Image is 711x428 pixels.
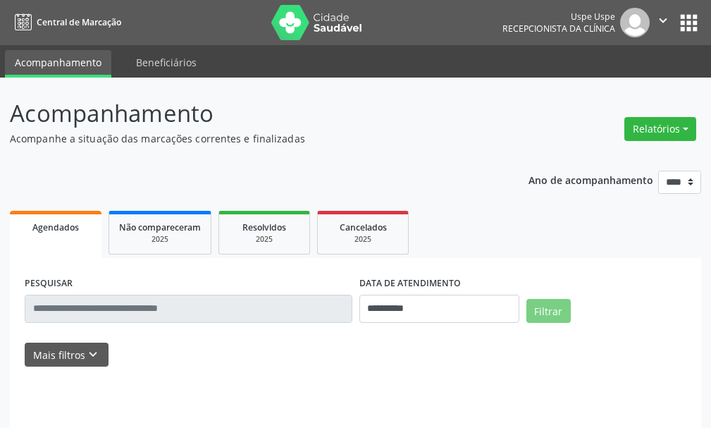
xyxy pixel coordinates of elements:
[526,299,571,323] button: Filtrar
[655,13,671,28] i: 
[5,50,111,78] a: Acompanhamento
[119,234,201,245] div: 2025
[242,221,286,233] span: Resolvidos
[37,16,121,28] span: Central de Marcação
[10,96,494,131] p: Acompanhamento
[359,273,461,295] label: DATA DE ATENDIMENTO
[119,221,201,233] span: Não compareceram
[502,11,615,23] div: Uspe Uspe
[624,117,696,141] button: Relatórios
[676,11,701,35] button: apps
[340,221,387,233] span: Cancelados
[650,8,676,37] button: 
[25,343,109,367] button: Mais filtroskeyboard_arrow_down
[502,23,615,35] span: Recepcionista da clínica
[10,131,494,146] p: Acompanhe a situação das marcações correntes e finalizadas
[620,8,650,37] img: img
[85,347,101,362] i: keyboard_arrow_down
[229,234,299,245] div: 2025
[126,50,206,75] a: Beneficiários
[10,11,121,34] a: Central de Marcação
[328,234,398,245] div: 2025
[25,273,73,295] label: PESQUISAR
[528,171,653,188] p: Ano de acompanhamento
[32,221,79,233] span: Agendados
